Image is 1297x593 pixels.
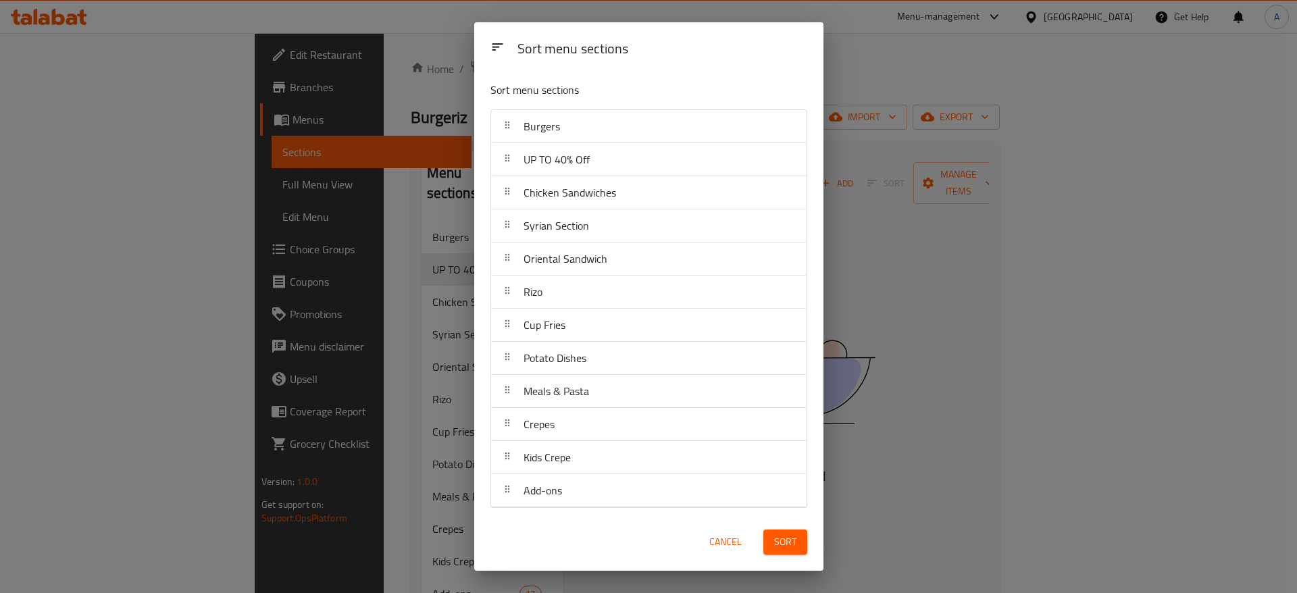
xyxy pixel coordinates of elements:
[763,530,807,555] button: Sort
[491,276,807,309] div: Rizo
[491,176,807,209] div: Chicken Sandwiches
[491,110,807,143] div: Burgers
[524,182,616,203] span: Chicken Sandwiches
[524,116,560,136] span: Burgers
[524,149,590,170] span: UP TO 40% Off
[491,209,807,242] div: Syrian Section
[512,34,813,65] div: Sort menu sections
[491,242,807,276] div: Oriental Sandwich
[709,534,742,550] span: Cancel
[524,315,565,335] span: Cup Fries
[524,480,562,500] span: Add-ons
[524,414,555,434] span: Crepes
[524,282,542,302] span: Rizo
[491,474,807,507] div: Add-ons
[491,342,807,375] div: Potato Dishes
[704,530,747,555] button: Cancel
[524,249,607,269] span: Oriental Sandwich
[491,408,807,441] div: Crepes
[491,375,807,408] div: Meals & Pasta
[524,447,571,467] span: Kids Crepe
[524,381,589,401] span: Meals & Pasta
[524,348,586,368] span: Potato Dishes
[491,143,807,176] div: UP TO 40% Off
[774,534,796,550] span: Sort
[524,215,589,236] span: Syrian Section
[491,441,807,474] div: Kids Crepe
[491,309,807,342] div: Cup Fries
[490,82,742,99] p: Sort menu sections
